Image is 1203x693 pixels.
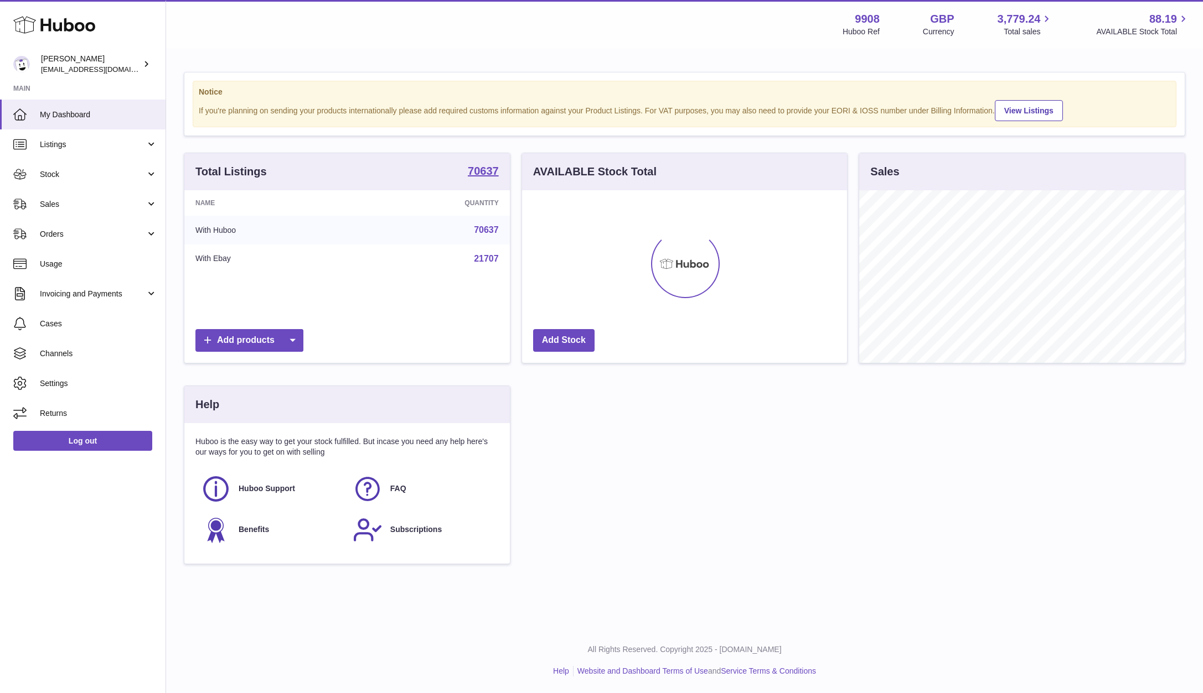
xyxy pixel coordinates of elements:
[40,319,157,329] span: Cases
[1096,27,1190,37] span: AVAILABLE Stock Total
[13,56,30,72] img: internalAdmin-9908@internal.huboo.com
[239,483,295,494] span: Huboo Support
[474,254,499,263] a: 21707
[468,165,499,179] a: 70637
[923,27,954,37] div: Currency
[474,225,499,235] a: 70637
[195,164,267,179] h3: Total Listings
[184,190,356,216] th: Name
[995,100,1063,121] a: View Listings
[184,244,356,273] td: With Ebay
[998,12,1041,27] span: 3,779.24
[574,666,816,676] li: and
[40,110,157,120] span: My Dashboard
[40,348,157,359] span: Channels
[390,483,406,494] span: FAQ
[201,474,342,504] a: Huboo Support
[40,408,157,419] span: Returns
[40,229,146,239] span: Orders
[721,666,816,675] a: Service Terms & Conditions
[195,436,499,457] p: Huboo is the easy way to get your stock fulfilled. But incase you need any help here's our ways f...
[533,329,595,352] a: Add Stock
[40,169,146,180] span: Stock
[870,164,899,179] h3: Sales
[41,65,163,74] span: [EMAIL_ADDRESS][DOMAIN_NAME]
[195,329,303,352] a: Add products
[998,12,1054,37] a: 3,779.24 Total sales
[1004,27,1053,37] span: Total sales
[195,397,219,412] h3: Help
[1149,12,1177,27] span: 88.19
[353,515,493,545] a: Subscriptions
[930,12,954,27] strong: GBP
[855,12,880,27] strong: 9908
[199,98,1170,121] div: If you're planning on sending your products internationally please add required customs informati...
[184,216,356,244] td: With Huboo
[533,164,657,179] h3: AVAILABLE Stock Total
[40,289,146,299] span: Invoicing and Payments
[41,54,141,75] div: [PERSON_NAME]
[356,190,510,216] th: Quantity
[577,666,708,675] a: Website and Dashboard Terms of Use
[40,199,146,210] span: Sales
[1096,12,1190,37] a: 88.19 AVAILABLE Stock Total
[353,474,493,504] a: FAQ
[199,87,1170,97] strong: Notice
[390,524,442,535] span: Subscriptions
[40,139,146,150] span: Listings
[843,27,880,37] div: Huboo Ref
[468,165,499,176] strong: 70637
[239,524,269,535] span: Benefits
[13,431,152,451] a: Log out
[201,515,342,545] a: Benefits
[40,378,157,389] span: Settings
[40,259,157,269] span: Usage
[553,666,569,675] a: Help
[175,644,1194,655] p: All Rights Reserved. Copyright 2025 - [DOMAIN_NAME]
